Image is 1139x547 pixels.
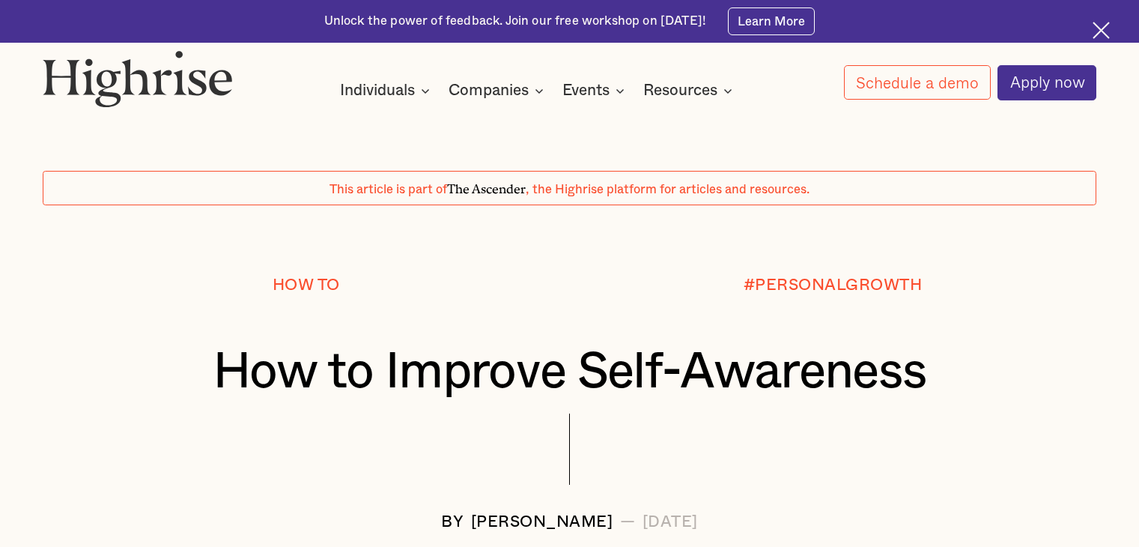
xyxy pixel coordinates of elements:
[643,82,717,100] div: Resources
[447,179,526,194] span: The Ascender
[449,82,548,100] div: Companies
[643,513,698,531] div: [DATE]
[744,276,923,294] div: #PERSONALGROWTH
[449,82,529,100] div: Companies
[340,82,415,100] div: Individuals
[620,513,636,531] div: —
[562,82,610,100] div: Events
[526,184,810,196] span: , the Highrise platform for articles and resources.
[1093,22,1110,39] img: Cross icon
[329,184,447,196] span: This article is part of
[87,344,1053,400] h1: How to Improve Self-Awareness
[997,65,1096,100] a: Apply now
[273,276,340,294] div: How To
[43,50,233,108] img: Highrise logo
[562,82,629,100] div: Events
[441,513,464,531] div: BY
[324,13,706,30] div: Unlock the power of feedback. Join our free workshop on [DATE]!
[340,82,434,100] div: Individuals
[844,65,991,100] a: Schedule a demo
[643,82,737,100] div: Resources
[728,7,815,34] a: Learn More
[471,513,613,531] div: [PERSON_NAME]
